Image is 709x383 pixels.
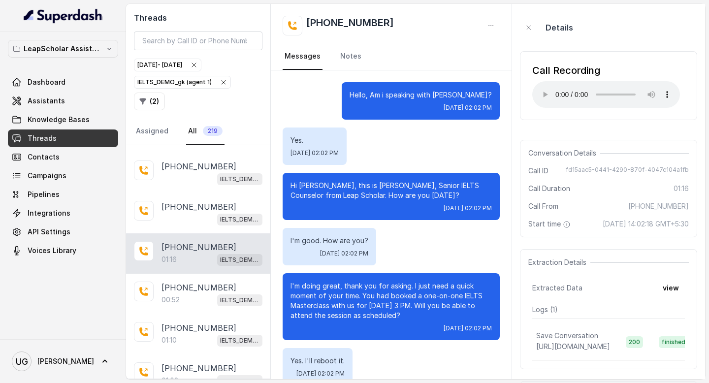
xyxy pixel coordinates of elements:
span: Voices Library [28,246,76,255]
nav: Tabs [283,43,500,70]
span: 200 [626,336,643,348]
p: IELTS_DEMO_gk (agent 1) [220,295,259,305]
div: [DATE] - [DATE] [137,60,198,70]
p: I'm doing great, thank you for asking. I just need a quick moment of your time. You had booked a ... [290,281,492,320]
a: All219 [186,118,225,145]
a: Contacts [8,148,118,166]
h2: [PHONE_NUMBER] [306,16,394,35]
audio: Your browser does not support the audio element. [532,81,680,108]
span: [DATE] 02:02 PM [290,149,339,157]
h2: Threads [134,12,262,24]
a: [PERSON_NAME] [8,348,118,375]
a: API Settings [8,223,118,241]
span: Call Duration [528,184,570,193]
text: UG [16,356,28,367]
span: [DATE] 02:02 PM [444,104,492,112]
p: IELTS_DEMO_gk (agent 1) [220,336,259,346]
span: Call From [528,201,558,211]
p: LeapScholar Assistant [24,43,102,55]
span: fd15aac5-0441-4290-870f-4047c104a1fb [566,166,689,176]
a: Voices Library [8,242,118,259]
span: Extraction Details [528,257,590,267]
span: [DATE] 02:02 PM [320,250,368,257]
a: Assigned [134,118,170,145]
p: 01:10 [161,335,177,345]
p: Hello, Am i speaking with [PERSON_NAME]? [350,90,492,100]
p: IELTS_DEMO_gk (agent 1) [220,215,259,224]
div: IELTS_DEMO_gk (agent 1) [137,77,227,87]
p: [PHONE_NUMBER] [161,160,236,172]
p: [PHONE_NUMBER] [161,362,236,374]
a: Assistants [8,92,118,110]
button: (2) [134,93,165,110]
span: Integrations [28,208,70,218]
img: light.svg [24,8,103,24]
button: LeapScholar Assistant [8,40,118,58]
span: Call ID [528,166,548,176]
p: Hi [PERSON_NAME], this is [PERSON_NAME], Senior IELTS Counselor from Leap Scholar. How are you [D... [290,181,492,200]
p: [PHONE_NUMBER] [161,282,236,293]
span: [DATE] 14:02:18 GMT+5:30 [603,219,689,229]
p: Yes. [290,135,339,145]
span: Start time [528,219,573,229]
a: Pipelines [8,186,118,203]
div: Call Recording [532,64,680,77]
span: 219 [203,126,223,136]
p: Details [546,22,573,33]
span: Threads [28,133,57,143]
nav: Tabs [134,118,262,145]
button: [DATE]- [DATE] [134,59,201,71]
a: Notes [338,43,363,70]
span: Extracted Data [532,283,582,293]
span: [DATE] 02:02 PM [444,324,492,332]
p: Logs ( 1 ) [532,305,685,315]
span: [PHONE_NUMBER] [628,201,689,211]
p: [PHONE_NUMBER] [161,322,236,334]
span: [URL][DOMAIN_NAME] [536,342,610,351]
span: API Settings [28,227,70,237]
button: view [657,279,685,297]
span: [DATE] 02:02 PM [296,370,345,378]
span: Campaigns [28,171,66,181]
p: Save Conversation [536,331,598,341]
span: Conversation Details [528,148,600,158]
p: [PHONE_NUMBER] [161,201,236,213]
a: Dashboard [8,73,118,91]
span: Contacts [28,152,60,162]
p: Yes. I'll reboot it. [290,356,345,366]
p: IELTS_DEMO_gk (agent 1) [220,174,259,184]
span: Pipelines [28,190,60,199]
a: Campaigns [8,167,118,185]
a: Threads [8,129,118,147]
span: [PERSON_NAME] [37,356,94,366]
input: Search by Call ID or Phone Number [134,32,262,50]
p: I'm good. How are you? [290,236,368,246]
span: Knowledge Bases [28,115,90,125]
a: Knowledge Bases [8,111,118,128]
p: 01:16 [161,255,177,264]
span: 01:16 [674,184,689,193]
span: Dashboard [28,77,65,87]
span: finished [659,336,688,348]
p: [PHONE_NUMBER] [161,241,236,253]
a: Messages [283,43,322,70]
a: Integrations [8,204,118,222]
p: IELTS_DEMO_gk (agent 1) [220,255,259,265]
p: 00:52 [161,295,180,305]
span: [DATE] 02:02 PM [444,204,492,212]
span: Assistants [28,96,65,106]
button: IELTS_DEMO_gk (agent 1) [134,76,231,89]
